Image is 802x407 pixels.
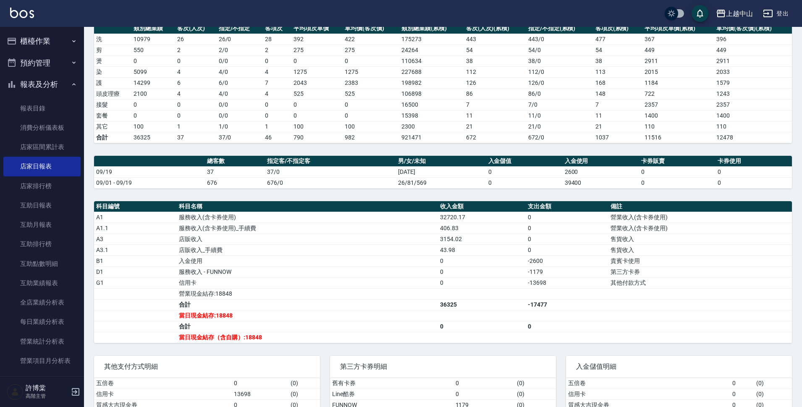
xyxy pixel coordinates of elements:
td: 服務收入(含卡券使用) [177,212,438,223]
td: 燙 [94,55,131,66]
button: 報表及分析 [3,74,81,95]
button: 登出 [760,6,792,21]
td: 32720.17 [438,212,526,223]
td: 2911 [714,55,792,66]
td: -13698 [526,277,608,288]
td: 五倍卷 [566,378,730,389]
td: 26/81/569 [396,177,486,188]
td: 110 [642,121,715,132]
td: 0 [438,321,526,332]
td: G1 [94,277,177,288]
td: A3.1 [94,244,177,255]
td: 10979 [131,34,175,45]
td: D1 [94,266,177,277]
td: 0 [526,234,608,244]
th: 平均項次單價(累積) [642,23,715,34]
td: 1275 [291,66,343,77]
a: 消費分析儀表板 [3,118,81,137]
td: 86 / 0 [526,88,593,99]
td: 4 [263,88,291,99]
td: 11 / 0 [526,110,593,121]
td: ( 0 ) [288,378,320,389]
td: 275 [343,45,399,55]
td: 126 [464,77,526,88]
td: 2 / 0 [217,45,263,55]
th: 指定客/不指定客 [265,156,396,167]
td: ( 0 ) [288,389,320,399]
td: 0 [232,378,288,389]
td: 09/19 [94,166,205,177]
td: 168 [593,77,642,88]
td: 1243 [714,88,792,99]
td: 921471 [399,132,464,143]
td: 0 [263,55,291,66]
th: 男/女/未知 [396,156,486,167]
td: 0 [453,389,515,399]
th: 支出金額 [526,201,608,212]
td: 4 [175,66,217,77]
td: 0 [730,389,755,399]
td: ( 0 ) [515,378,556,389]
td: 0 [131,55,175,66]
td: 148 [593,88,642,99]
td: 0 [343,55,399,66]
td: 0 [438,277,526,288]
td: 信用卡 [566,389,730,399]
td: 營業收入(含卡券使用) [608,223,792,234]
td: 100 [131,121,175,132]
button: save [692,5,708,22]
td: 672 [464,132,526,143]
td: 0 [486,177,563,188]
th: 科目名稱 [177,201,438,212]
td: 接髮 [94,99,131,110]
td: 0 [343,110,399,121]
span: 入金儲值明細 [576,362,782,371]
td: 86 [464,88,526,99]
td: 五倍卷 [94,378,232,389]
td: 21 [593,121,642,132]
a: 店家日報表 [3,157,81,176]
td: 其它 [94,121,131,132]
td: 790 [291,132,343,143]
td: 合計 [177,299,438,310]
td: 367 [642,34,715,45]
td: 6 [175,77,217,88]
td: 443 / 0 [526,34,593,45]
td: 1 [175,121,217,132]
td: 676/0 [265,177,396,188]
td: 1037 [593,132,642,143]
span: 其他支付方式明細 [104,362,310,371]
td: 0 [291,110,343,121]
td: 38 / 0 [526,55,593,66]
td: -1179 [526,266,608,277]
td: 0 [175,110,217,121]
th: 客項次(累積) [593,23,642,34]
td: 1579 [714,77,792,88]
td: A1 [94,212,177,223]
td: 當日現金結存（含自購）:18848 [177,332,438,343]
img: Logo [10,8,34,18]
h5: 許博棠 [26,384,68,392]
td: 4 / 0 [217,66,263,77]
th: 備註 [608,201,792,212]
td: 4 [263,66,291,77]
td: 0 [526,244,608,255]
span: 第三方卡券明細 [340,362,546,371]
td: 0 / 0 [217,55,263,66]
td: 0 [175,55,217,66]
a: 全店業績分析表 [3,293,81,312]
td: 13698 [232,389,288,399]
td: 449 [714,45,792,55]
a: 每日業績分析表 [3,312,81,331]
td: 106898 [399,88,464,99]
td: ( 0 ) [515,389,556,399]
td: 21 / 0 [526,121,593,132]
td: 38 [593,55,642,66]
td: 營業現金結存:18848 [177,288,438,299]
td: 43.98 [438,244,526,255]
td: 15398 [399,110,464,121]
td: 5099 [131,66,175,77]
td: 2033 [714,66,792,77]
td: 2015 [642,66,715,77]
td: 112 / 0 [526,66,593,77]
